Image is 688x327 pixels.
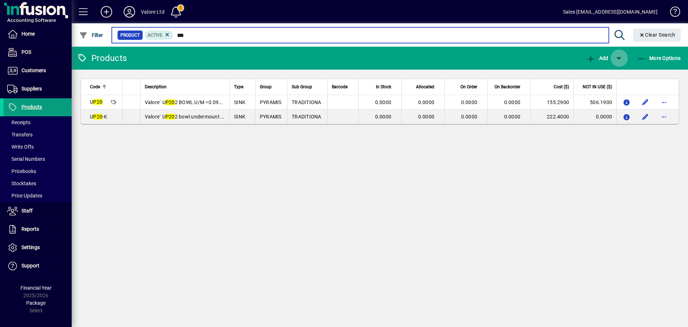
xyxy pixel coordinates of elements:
span: Products [21,104,42,110]
div: On Order [449,83,484,91]
a: Home [4,25,72,43]
span: U [90,99,102,105]
button: Add [585,52,610,65]
div: Sales [EMAIL_ADDRESS][DOMAIN_NAME] [563,6,658,18]
button: Profile [118,5,141,18]
span: Suppliers [21,86,42,92]
span: Filter [79,32,103,38]
a: Price Updates [4,190,72,202]
span: Pricebooks [7,168,36,174]
div: On Backorder [492,83,527,91]
span: 0.0000 [418,99,435,105]
div: Group [260,83,283,91]
span: On Backorder [494,83,520,91]
mat-chip: Activation Status: Active [145,31,173,40]
a: Receipts [4,116,72,129]
button: Edit [640,111,651,122]
a: Suppliers [4,80,72,98]
a: Reports [4,220,72,238]
span: Add [587,55,608,61]
a: Stocktakes [4,177,72,190]
span: Clear Search [639,32,675,38]
div: Valore Ltd [141,6,164,18]
span: Staff [21,208,33,214]
em: P20 [93,114,102,120]
a: Write Offs [4,141,72,153]
div: Allocated [406,83,441,91]
a: Support [4,257,72,275]
span: 0.0000 [461,114,478,120]
td: 155.2900 [530,95,573,109]
button: Clear [633,29,681,42]
span: TRADITIONA [292,99,321,105]
span: Customers [21,67,46,73]
div: Products [77,52,127,64]
span: Group [260,83,272,91]
span: Package [26,300,46,306]
span: More Options [637,55,681,61]
span: Active [148,33,162,38]
span: Code [90,83,100,91]
span: Cost ($) [554,83,569,91]
span: Write Offs [7,144,34,150]
span: Product [120,32,140,39]
span: 0.0000 [461,99,478,105]
span: Home [21,31,35,37]
a: Serial Numbers [4,153,72,165]
div: Barcode [332,83,354,91]
button: Edit [640,97,651,108]
span: 0.0000 [418,114,435,120]
td: 0.0000 [573,109,616,124]
span: 0.0000 [375,99,392,105]
button: More Options [635,52,683,65]
span: PYRAMIS [260,99,282,105]
a: Pricebooks [4,165,72,177]
button: Add [95,5,118,18]
div: Type [234,83,251,91]
span: Stocktakes [7,181,36,186]
span: Receipts [7,120,30,125]
span: Price Updates [7,193,42,198]
span: 0.0000 [375,114,392,120]
span: On Order [460,83,477,91]
span: Support [21,263,39,268]
button: More options [658,97,670,108]
span: U -K [90,114,107,120]
span: Settings [21,244,40,250]
span: Transfers [7,132,33,137]
td: 222.4000 [530,109,573,124]
em: P20 [166,99,175,105]
div: In Stock [363,83,398,91]
a: Transfers [4,129,72,141]
span: NOT IN USE ($) [583,83,612,91]
span: Barcode [332,83,348,91]
span: Type [234,83,243,91]
span: Financial Year [20,285,52,291]
span: TRADITIONA [292,114,321,120]
span: PYRAMIS [260,114,282,120]
td: 506.1900 [573,95,616,109]
a: Staff [4,202,72,220]
a: Settings [4,239,72,257]
span: 0.0000 [504,99,521,105]
span: In Stock [376,83,391,91]
button: Filter [77,29,105,42]
span: Description [145,83,167,91]
span: Sub Group [292,83,312,91]
div: Code [90,83,118,91]
span: 0.0000 [504,114,521,120]
span: SINK [234,114,245,120]
span: Allocated [416,83,434,91]
span: Valore` U 2 bowl undermount sink [145,114,230,120]
span: Serial Numbers [7,156,45,162]
span: Valore` U 2 BOWL U/M =0.09M3 [145,99,226,105]
em: P20 [93,99,102,105]
div: Sub Group [292,83,323,91]
a: POS [4,43,72,61]
a: Customers [4,62,72,80]
button: More options [658,111,670,122]
span: SINK [234,99,245,105]
a: Knowledge Base [665,1,679,25]
span: POS [21,49,31,55]
em: P20 [166,114,175,120]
